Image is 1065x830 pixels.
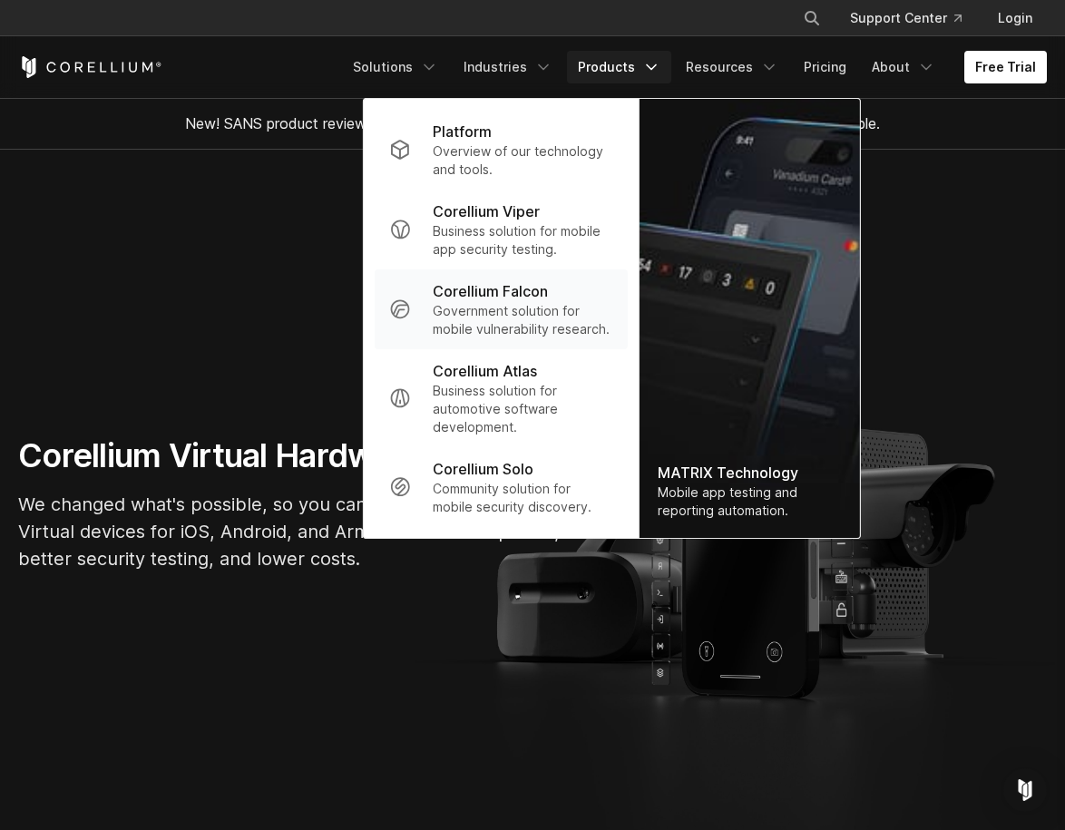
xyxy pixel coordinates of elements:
[433,222,613,259] p: Business solution for mobile app security testing.
[640,99,860,538] img: Matrix_WebNav_1x
[375,349,628,447] a: Corellium Atlas Business solution for automotive software development.
[964,51,1047,83] a: Free Trial
[640,99,860,538] a: MATRIX Technology Mobile app testing and reporting automation.
[375,269,628,349] a: Corellium Falcon Government solution for mobile vulnerability research.
[861,51,946,83] a: About
[796,2,828,34] button: Search
[433,458,533,480] p: Corellium Solo
[375,447,628,527] a: Corellium Solo Community solution for mobile security discovery.
[453,51,563,83] a: Industries
[433,142,613,179] p: Overview of our technology and tools.
[658,462,842,483] div: MATRIX Technology
[1003,768,1047,812] div: Open Intercom Messenger
[835,2,976,34] a: Support Center
[433,480,613,516] p: Community solution for mobile security discovery.
[375,190,628,269] a: Corellium Viper Business solution for mobile app security testing.
[18,435,562,476] h1: Corellium Virtual Hardware
[433,280,548,302] p: Corellium Falcon
[675,51,789,83] a: Resources
[658,483,842,520] div: Mobile app testing and reporting automation.
[18,491,562,572] p: We changed what's possible, so you can build what's next. Virtual devices for iOS, Android, and A...
[983,2,1047,34] a: Login
[342,51,1047,83] div: Navigation Menu
[433,200,540,222] p: Corellium Viper
[433,121,492,142] p: Platform
[433,382,613,436] p: Business solution for automotive software development.
[433,360,537,382] p: Corellium Atlas
[433,302,613,338] p: Government solution for mobile vulnerability research.
[781,2,1047,34] div: Navigation Menu
[793,51,857,83] a: Pricing
[18,56,162,78] a: Corellium Home
[375,110,628,190] a: Platform Overview of our technology and tools.
[185,114,880,132] span: New! SANS product review now available.
[567,51,671,83] a: Products
[342,51,449,83] a: Solutions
